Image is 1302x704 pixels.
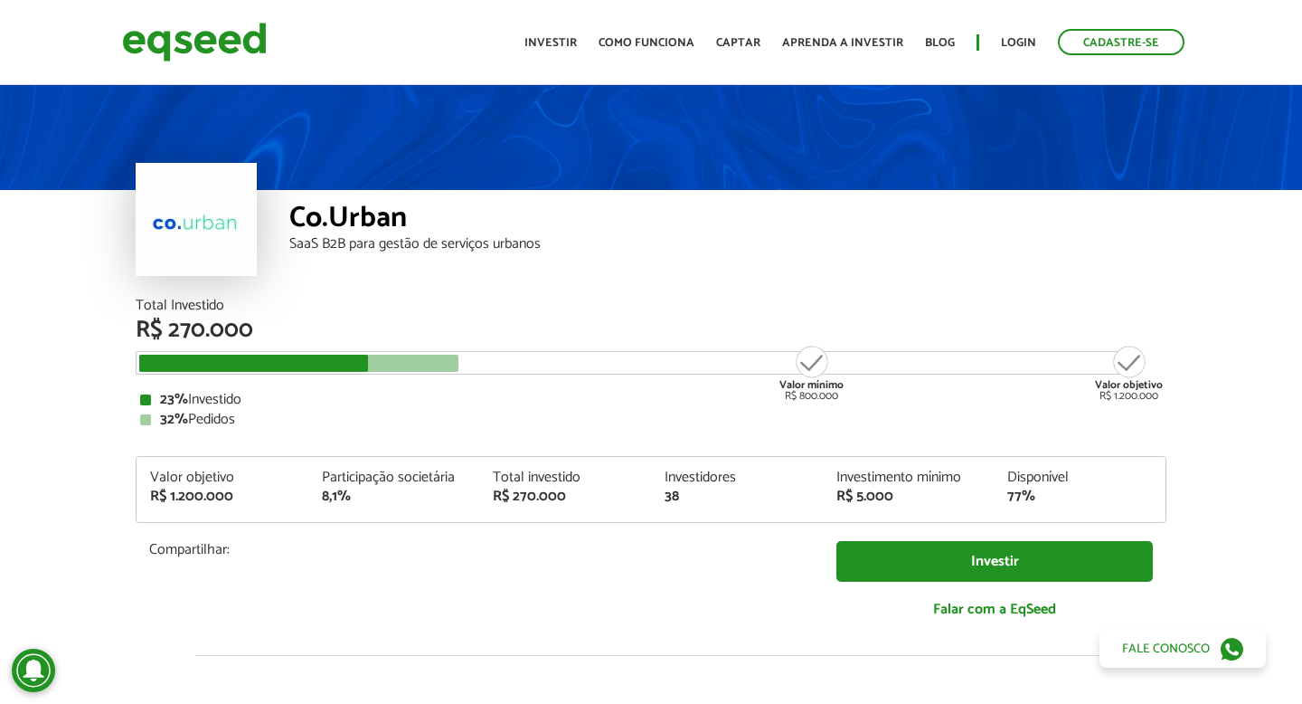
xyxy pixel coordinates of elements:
[289,204,1166,237] div: Co.Urban
[150,490,295,504] div: R$ 1.200.000
[322,471,467,485] div: Participação societária
[599,37,694,49] a: Como funciona
[1058,29,1184,55] a: Cadastre-se
[322,490,467,504] div: 8,1%
[289,237,1166,252] div: SaaS B2B para gestão de serviços urbanos
[493,490,637,504] div: R$ 270.000
[1007,490,1152,504] div: 77%
[140,393,1162,407] div: Investido
[149,541,809,558] p: Compartilhar:
[836,490,981,504] div: R$ 5.000
[524,37,577,49] a: Investir
[665,490,809,504] div: 38
[136,299,1166,313] div: Total Investido
[779,376,844,394] strong: Valor mínimo
[493,471,637,485] div: Total investido
[665,471,809,485] div: Investidores
[160,387,188,412] strong: 23%
[150,471,295,485] div: Valor objetivo
[778,344,845,402] div: R$ 800.000
[836,541,1153,582] a: Investir
[716,37,760,49] a: Captar
[1001,37,1036,49] a: Login
[1007,471,1152,485] div: Disponível
[836,471,981,485] div: Investimento mínimo
[1099,630,1266,668] a: Fale conosco
[122,18,267,66] img: EqSeed
[140,413,1162,427] div: Pedidos
[1095,344,1163,402] div: R$ 1.200.000
[136,319,1166,342] div: R$ 270.000
[782,37,903,49] a: Aprenda a investir
[160,407,188,432] strong: 32%
[836,591,1153,628] a: Falar com a EqSeed
[925,37,955,49] a: Blog
[1095,376,1163,394] strong: Valor objetivo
